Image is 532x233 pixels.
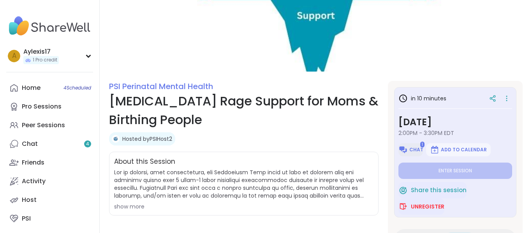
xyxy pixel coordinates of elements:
[439,168,472,174] span: Enter session
[114,168,373,200] span: Lor ip dolorsi, amet consectetura, eli Seddoeiusm Temp incid ut labo et dolorem aliq eni adminimv...
[22,214,31,223] div: PSI
[398,143,423,156] button: Chat
[6,116,93,135] a: Peer Sessions
[6,153,93,172] a: Friends
[109,92,379,129] h1: [MEDICAL_DATA] Rage Support for Moms & Birthing People
[6,79,93,97] a: Home4Scheduled
[22,158,44,167] div: Friends
[12,51,16,61] span: A
[112,135,120,143] img: PSIHost2
[441,147,487,153] span: Add to Calendar
[398,186,408,195] img: ShareWell Logomark
[63,85,91,91] span: 4 Scheduled
[426,143,491,156] button: Add to Calendar
[6,12,93,40] img: ShareWell Nav Logo
[33,57,57,63] span: 1 Pro credit
[114,203,373,210] div: show more
[398,145,408,154] img: ShareWell Logomark
[22,196,37,204] div: Host
[398,129,512,137] span: 2:00PM - 3:30PM EDT
[22,121,65,130] div: Peer Sessions
[6,209,93,228] a: PSI
[430,145,439,154] img: ShareWell Logomark
[411,203,444,210] span: Unregister
[398,202,408,211] img: ShareWell Logomark
[6,172,93,191] a: Activity
[6,191,93,209] a: Host
[22,177,46,186] div: Activity
[6,97,93,116] a: Pro Sessions
[23,47,59,56] div: Aylexis17
[114,157,175,167] h2: About this Session
[86,141,89,147] span: 4
[398,198,444,215] button: Unregister
[398,163,512,179] button: Enter session
[22,84,41,92] div: Home
[22,102,62,111] div: Pro Sessions
[109,81,213,92] a: PSI Perinatal Mental Health
[398,94,446,103] h3: in 10 minutes
[398,115,512,129] h3: [DATE]
[411,186,467,195] span: Share this session
[22,140,38,148] div: Chat
[6,135,93,153] a: Chat4
[420,142,425,147] span: 1
[398,182,467,198] button: Share this session
[122,135,172,143] a: Hosted byPSIHost2
[409,147,423,153] span: Chat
